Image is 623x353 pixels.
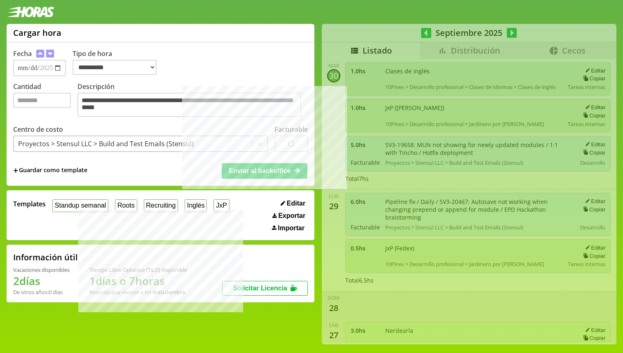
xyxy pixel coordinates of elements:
[13,166,87,175] span: +Guardar como template
[13,274,70,288] h1: 2 días
[13,49,32,58] label: Fecha
[144,199,178,212] button: Recruiting
[73,49,163,76] label: Tipo de hora
[13,27,61,38] h1: Cargar hora
[222,281,308,296] button: Solicitar Licencia
[13,199,46,208] span: Templates
[13,266,70,274] div: Vacaciones disponibles
[77,82,308,119] label: Descripción
[73,60,157,75] select: Tipo de hora
[89,266,187,274] div: Tiempo Libre Optativo (TiLO) disponible
[13,166,18,175] span: +
[13,288,70,296] div: De otros años: 0 días
[278,224,304,232] span: Importar
[278,199,308,208] button: Editar
[89,274,187,288] h1: 1 días o 7 horas
[274,125,308,134] label: Facturable
[278,212,305,220] span: Exportar
[89,288,187,296] div: Recordá que vencen a fin de
[185,199,207,212] button: Inglés
[7,7,54,17] img: logotipo
[213,199,229,212] button: JxP
[77,93,301,117] textarea: Descripción
[18,139,194,148] div: Proyectos > Stensul LLC > Build and Test Emails (Stensul)
[287,200,305,207] span: Editar
[52,199,108,212] button: Standup semanal
[229,167,290,174] span: Enviar al backoffice
[13,252,78,263] h2: Información útil
[233,285,287,292] span: Solicitar Licencia
[222,163,307,179] button: Enviar al backoffice
[115,199,137,212] button: Roots
[159,288,185,296] b: Diciembre
[13,82,77,119] label: Cantidad
[270,212,308,220] button: Exportar
[13,125,63,134] label: Centro de costo
[13,93,71,108] input: Cantidad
